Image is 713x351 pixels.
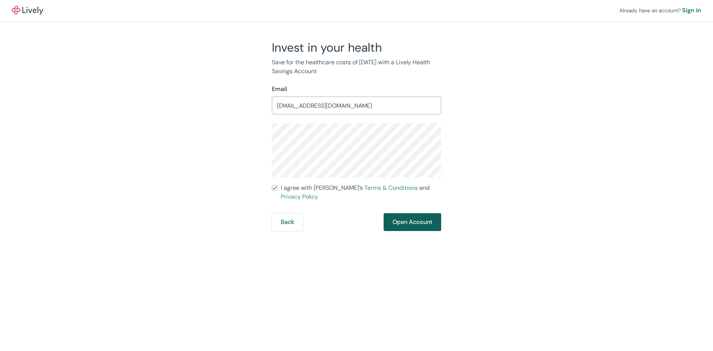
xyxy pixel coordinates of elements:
[619,6,701,15] div: Already have an account?
[272,40,441,55] h2: Invest in your health
[12,6,43,15] a: LivelyLively
[272,58,441,76] p: Save for the healthcare costs of [DATE] with a Lively Health Savings Account
[364,184,418,192] a: Terms & Conditions
[272,85,287,94] label: Email
[272,213,303,231] button: Back
[682,6,701,15] a: Sign in
[281,183,441,201] span: I agree with [PERSON_NAME]’s and
[281,193,318,201] a: Privacy Policy
[384,213,441,231] button: Open Account
[12,6,43,15] img: Lively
